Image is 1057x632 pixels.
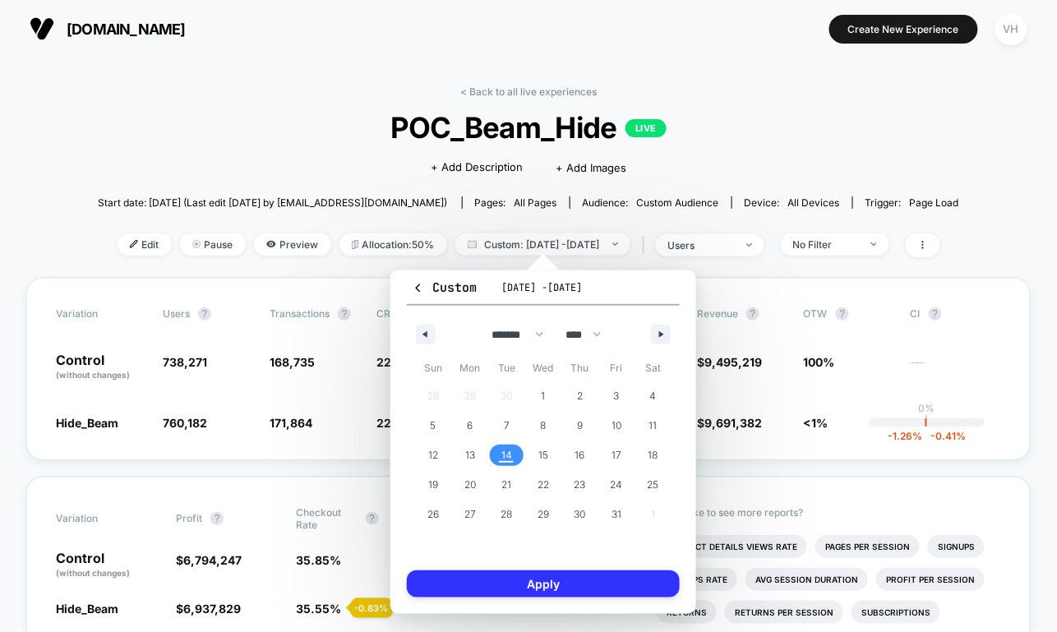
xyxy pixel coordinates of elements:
[990,12,1032,46] button: VH
[464,470,476,500] span: 20
[297,553,342,567] span: 35.85 %
[650,381,657,411] span: 4
[697,307,738,320] span: Revenue
[488,470,525,500] button: 21
[561,355,598,381] span: Thu
[501,441,512,470] span: 14
[639,233,656,257] span: |
[635,355,672,381] span: Sat
[668,239,734,251] div: users
[561,381,598,411] button: 2
[452,411,489,441] button: 6
[25,16,191,42] button: [DOMAIN_NAME]
[412,279,477,296] span: Custom
[725,601,843,624] li: Returns Per Session
[929,307,942,321] button: ?
[540,411,546,441] span: 8
[118,233,172,256] span: Edit
[270,416,312,430] span: 171,864
[56,568,130,578] span: (without changes)
[488,411,525,441] button: 7
[352,240,358,249] img: rebalance
[598,355,635,381] span: Fri
[407,570,680,597] button: Apply
[465,441,475,470] span: 13
[925,414,929,427] p: |
[995,13,1027,45] div: VH
[612,411,621,441] span: 10
[460,85,597,98] a: < Back to all live experiences
[575,441,585,470] span: 16
[804,416,829,430] span: <1%
[556,161,626,174] span: + Add Images
[635,411,672,441] button: 11
[746,307,759,321] button: ?
[56,353,146,381] p: Control
[525,411,562,441] button: 8
[922,430,966,442] span: -0.41 %
[183,602,241,616] span: 6,937,829
[561,470,598,500] button: 23
[745,568,868,591] li: Avg Session Duration
[525,500,562,529] button: 29
[130,240,138,248] img: edit
[697,416,762,430] span: $
[176,512,202,524] span: Profit
[525,441,562,470] button: 15
[852,601,940,624] li: Subscriptions
[56,370,130,380] span: (without changes)
[732,196,852,209] span: Device:
[427,500,439,529] span: 26
[657,506,1001,519] p: Would like to see more reports?
[163,416,207,430] span: 760,182
[697,355,762,369] span: $
[583,196,719,209] div: Audience:
[56,307,146,321] span: Variation
[452,500,489,529] button: 27
[612,441,621,470] span: 17
[488,500,525,529] button: 28
[598,470,635,500] button: 24
[56,416,118,430] span: Hide_Beam
[635,381,672,411] button: 4
[428,441,438,470] span: 12
[804,355,835,369] span: 100%
[538,470,549,500] span: 22
[575,500,586,529] span: 30
[888,430,922,442] span: -1.26 %
[919,402,935,414] p: 0%
[746,243,752,247] img: end
[541,381,545,411] span: 1
[415,411,452,441] button: 5
[351,598,393,618] div: - 0.83 %
[163,355,207,369] span: 738,271
[488,355,525,381] span: Tue
[407,279,680,306] button: Custom[DATE] -[DATE]
[338,307,351,321] button: ?
[501,281,582,294] span: [DATE] - [DATE]
[657,535,807,558] li: Product Details Views Rate
[56,602,118,616] span: Hide_Beam
[788,196,840,209] span: all devices
[911,307,1001,321] span: CI
[525,355,562,381] span: Wed
[30,16,54,41] img: Visually logo
[415,355,452,381] span: Sun
[538,441,548,470] span: 15
[829,15,978,44] button: Create New Experience
[428,470,438,500] span: 19
[598,411,635,441] button: 10
[704,355,762,369] span: 9,495,219
[415,470,452,500] button: 19
[464,500,476,529] span: 27
[911,358,1001,381] span: ---
[525,381,562,411] button: 1
[297,506,358,531] span: Checkout Rate
[928,535,985,558] li: Signups
[501,500,512,529] span: 28
[176,602,241,616] span: $
[468,240,477,248] img: calendar
[648,470,659,500] span: 25
[871,242,877,246] img: end
[180,233,246,256] span: Pause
